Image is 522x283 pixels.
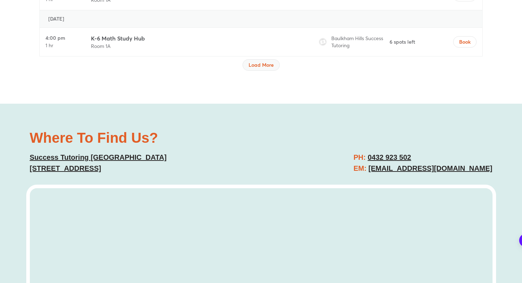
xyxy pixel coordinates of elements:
[30,153,167,172] a: Success Tutoring [GEOGRAPHIC_DATA][STREET_ADDRESS]
[353,164,366,172] span: EM:
[369,164,493,172] a: [EMAIL_ADDRESS][DOMAIN_NAME]
[30,131,254,145] h2: Where To Find Us?
[368,153,411,161] a: 0432 923 502
[486,249,522,283] iframe: Chat Widget
[353,153,365,161] span: PH:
